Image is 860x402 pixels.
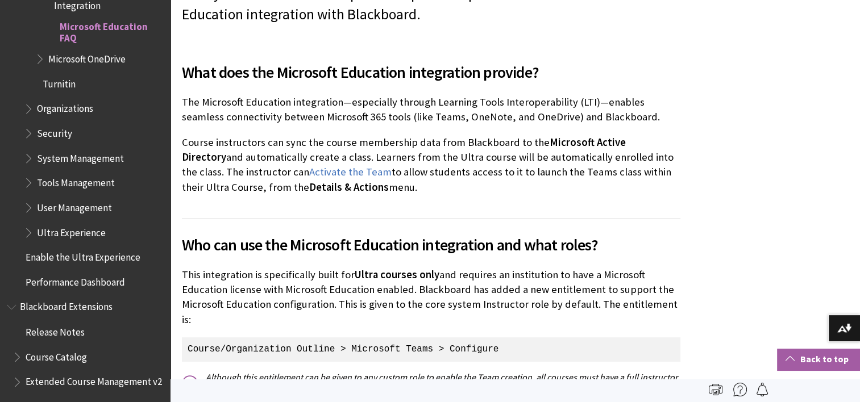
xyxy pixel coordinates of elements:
a: Activate the Team [309,165,392,179]
span: Microsoft OneDrive [48,49,126,65]
img: Follow this page [755,383,769,396]
span: User Management [37,198,112,213]
p: Course instructors can sync the course membership data from Blackboard to the and automatically c... [182,135,680,195]
p: Course/Organization Outline > Microsoft Teams > Configure [182,337,680,361]
span: Ultra Experience [37,223,106,238]
img: More help [733,383,747,396]
span: Ultra courses only [355,268,439,281]
span: Security [37,124,72,139]
span: System Management [37,149,124,164]
span: Course Catalog [26,347,87,362]
span: Tools Management [37,173,115,189]
p: Although this entitlement can be given to any custom role to enable the Team creation, all course... [182,371,680,396]
span: Performance Dashboard [26,273,125,288]
span: Microsoft Education FAQ [60,17,163,44]
p: This integration is specifically built for and requires an institution to have a Microsoft Educat... [182,267,680,327]
span: What does the Microsoft Education integration provide? [182,60,680,84]
span: Organizations [37,99,93,115]
span: Release Notes [26,322,85,337]
span: Details & Actions [309,181,389,194]
a: Back to top [777,349,860,370]
span: Enable the Ultra Experience [26,248,140,263]
span: Extended Course Management v2 [26,372,162,387]
img: Print [709,383,722,396]
span: Turnitin [43,74,76,90]
p: The Microsoft Education integration—especially through Learning Tools Interoperability (LTI)—enab... [182,95,680,124]
span: Who can use the Microsoft Education integration and what roles? [182,233,680,257]
span: Blackboard Extensions [20,298,113,313]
